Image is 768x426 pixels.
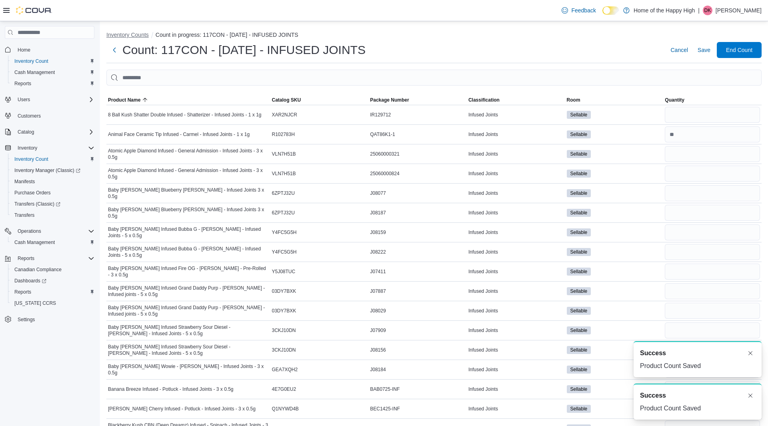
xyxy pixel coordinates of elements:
[567,346,591,354] span: Sellable
[567,307,591,315] span: Sellable
[18,129,34,135] span: Catalog
[11,68,58,77] a: Cash Management
[567,405,591,413] span: Sellable
[746,348,755,358] button: Dismiss toast
[14,190,51,196] span: Purchase Orders
[14,156,48,162] span: Inventory Count
[108,226,269,239] span: Baby [PERSON_NAME] Infused Bubba G - [PERSON_NAME] - Infused Joints - 5 x 0.5g
[108,304,269,317] span: Baby [PERSON_NAME] Infused Grand Daddy Purp - [PERSON_NAME] - Infused joints - 5 x 0.5g
[8,237,98,248] button: Cash Management
[11,199,64,209] a: Transfers (Classic)
[108,246,269,258] span: Baby [PERSON_NAME] Infused Bubba G - [PERSON_NAME] - Infused Joints - 5 x 0.5g
[567,111,591,119] span: Sellable
[368,326,467,335] div: J07909
[11,265,65,274] a: Canadian Compliance
[468,366,498,373] span: Infused Joints
[567,287,591,295] span: Sellable
[8,78,98,89] button: Reports
[14,266,62,273] span: Canadian Compliance
[570,366,588,373] span: Sellable
[272,210,295,216] span: 6ZPTJ32U
[11,265,94,274] span: Canadian Compliance
[272,97,301,103] span: Catalog SKU
[663,95,762,105] button: Quantity
[694,42,714,58] button: Save
[8,56,98,67] button: Inventory Count
[640,391,666,400] span: Success
[368,384,467,394] div: BAB0725-INF
[108,131,250,138] span: Animal Face Ceramic Tip Infused - Carmel - Infused Joints - 1 x 1g
[567,130,591,138] span: Sellable
[18,228,41,234] span: Operations
[640,361,755,371] div: Product Count Saved
[468,190,498,196] span: Infused Joints
[567,150,591,158] span: Sellable
[18,145,37,151] span: Inventory
[11,166,84,175] a: Inventory Manager (Classic)
[570,170,588,177] span: Sellable
[468,308,498,314] span: Infused Joints
[640,348,755,358] div: Notification
[18,255,34,262] span: Reports
[698,6,700,15] p: |
[272,151,296,157] span: VLN7H51B
[14,44,94,54] span: Home
[108,386,234,392] span: Banana Breeze Infused - Potluck - Infused Joints - 3 x 0.5g
[570,307,588,314] span: Sellable
[468,386,498,392] span: Infused Joints
[8,264,98,275] button: Canadian Compliance
[468,406,498,412] span: Infused Joints
[368,169,467,178] div: 25060000824
[8,298,98,309] button: [US_STATE] CCRS
[11,79,34,88] a: Reports
[14,95,94,104] span: Users
[272,112,297,118] span: XAR2NJCR
[18,96,30,103] span: Users
[272,249,297,255] span: Y4FC5G5H
[2,314,98,325] button: Settings
[570,268,588,275] span: Sellable
[368,306,467,316] div: J08029
[567,97,580,103] span: Room
[14,111,94,121] span: Customers
[570,209,588,216] span: Sellable
[640,391,755,400] div: Notification
[567,385,591,393] span: Sellable
[468,327,498,334] span: Infused Joints
[11,188,94,198] span: Purchase Orders
[368,130,467,139] div: QAT86K1-1
[5,40,94,346] nav: Complex example
[468,268,498,275] span: Infused Joints
[106,32,149,38] button: Inventory Counts
[570,150,588,158] span: Sellable
[726,46,752,54] span: End Count
[11,68,94,77] span: Cash Management
[468,347,498,353] span: Infused Joints
[368,286,467,296] div: J07887
[106,70,762,86] input: This is a search bar. After typing your query, hit enter to filter the results lower in the page.
[670,46,688,54] span: Cancel
[567,228,591,236] span: Sellable
[11,79,94,88] span: Reports
[11,287,34,297] a: Reports
[11,287,94,297] span: Reports
[108,187,269,200] span: Baby [PERSON_NAME] Blueberry [PERSON_NAME] - Infused Joints 3 x 0.5g
[272,347,296,353] span: 3CKJ10DN
[14,254,38,263] button: Reports
[11,188,54,198] a: Purchase Orders
[14,226,44,236] button: Operations
[571,6,596,14] span: Feedback
[570,131,588,138] span: Sellable
[11,177,38,186] a: Manifests
[570,248,588,256] span: Sellable
[14,111,44,121] a: Customers
[567,170,591,178] span: Sellable
[716,6,762,15] p: [PERSON_NAME]
[468,170,498,177] span: Infused Joints
[370,97,409,103] span: Package Number
[122,42,366,58] h1: Count: 117CON - [DATE] - INFUSED JOINTS
[567,209,591,217] span: Sellable
[14,69,55,76] span: Cash Management
[108,97,140,103] span: Product Name
[11,298,94,308] span: Washington CCRS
